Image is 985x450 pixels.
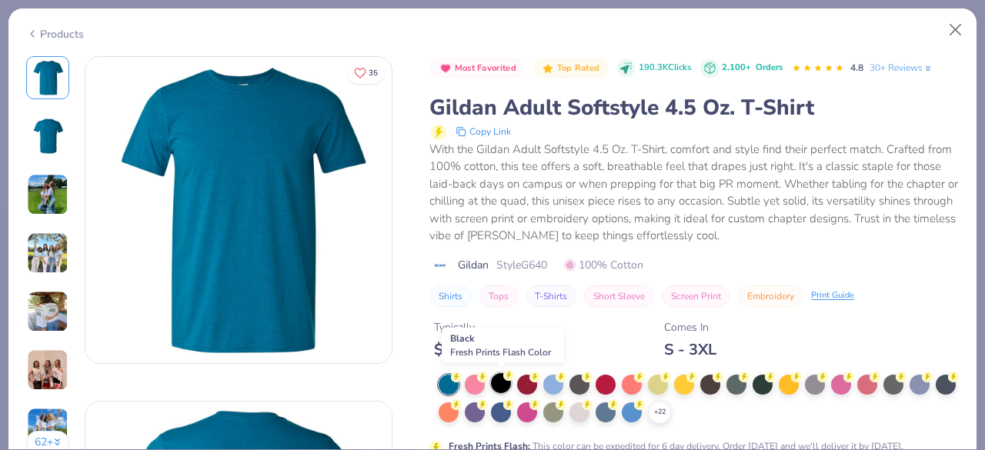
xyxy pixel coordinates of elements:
div: Print Guide [811,289,854,302]
div: S - 3XL [664,340,716,359]
div: 4.8 Stars [792,56,844,81]
span: Most Favorited [455,64,516,72]
img: User generated content [27,291,68,332]
div: Black [442,328,564,363]
button: Short Sleeve [584,285,654,307]
img: User generated content [27,232,68,274]
span: Orders [756,62,783,73]
div: Typically [434,319,560,335]
img: Front [29,59,66,96]
img: Front [85,57,392,363]
div: Gildan Adult Softstyle 4.5 Oz. T-Shirt [429,93,959,122]
span: Top Rated [557,64,600,72]
img: User generated content [27,408,68,449]
img: User generated content [27,349,68,391]
button: copy to clipboard [451,122,516,141]
span: 190.3K Clicks [639,62,691,75]
button: T-Shirts [526,285,576,307]
span: 4.8 [850,62,863,74]
span: 100% Cotton [564,257,643,273]
div: $ 10.00 - $ 19.00 [434,340,560,359]
button: Like [347,62,385,84]
button: Badge Button [533,58,607,78]
img: Back [29,118,66,155]
span: + 22 [654,407,666,418]
button: Shirts [429,285,472,307]
button: Screen Print [662,285,730,307]
button: Close [941,15,970,45]
div: 2,100+ [722,62,783,75]
div: Products [26,26,84,42]
div: With the Gildan Adult Softstyle 4.5 Oz. T-Shirt, comfort and style find their perfect match. Craf... [429,141,959,245]
button: Badge Button [431,58,524,78]
span: Style G640 [496,257,547,273]
img: User generated content [27,174,68,215]
span: Fresh Prints Flash Color [450,346,551,358]
button: Embroidery [738,285,803,307]
img: brand logo [429,259,450,272]
a: 30+ Reviews [870,61,933,75]
img: Most Favorited sort [439,62,452,75]
img: Top Rated sort [542,62,554,75]
div: Comes In [664,319,716,335]
span: 35 [369,69,378,77]
button: Tops [479,285,518,307]
span: Gildan [458,257,489,273]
